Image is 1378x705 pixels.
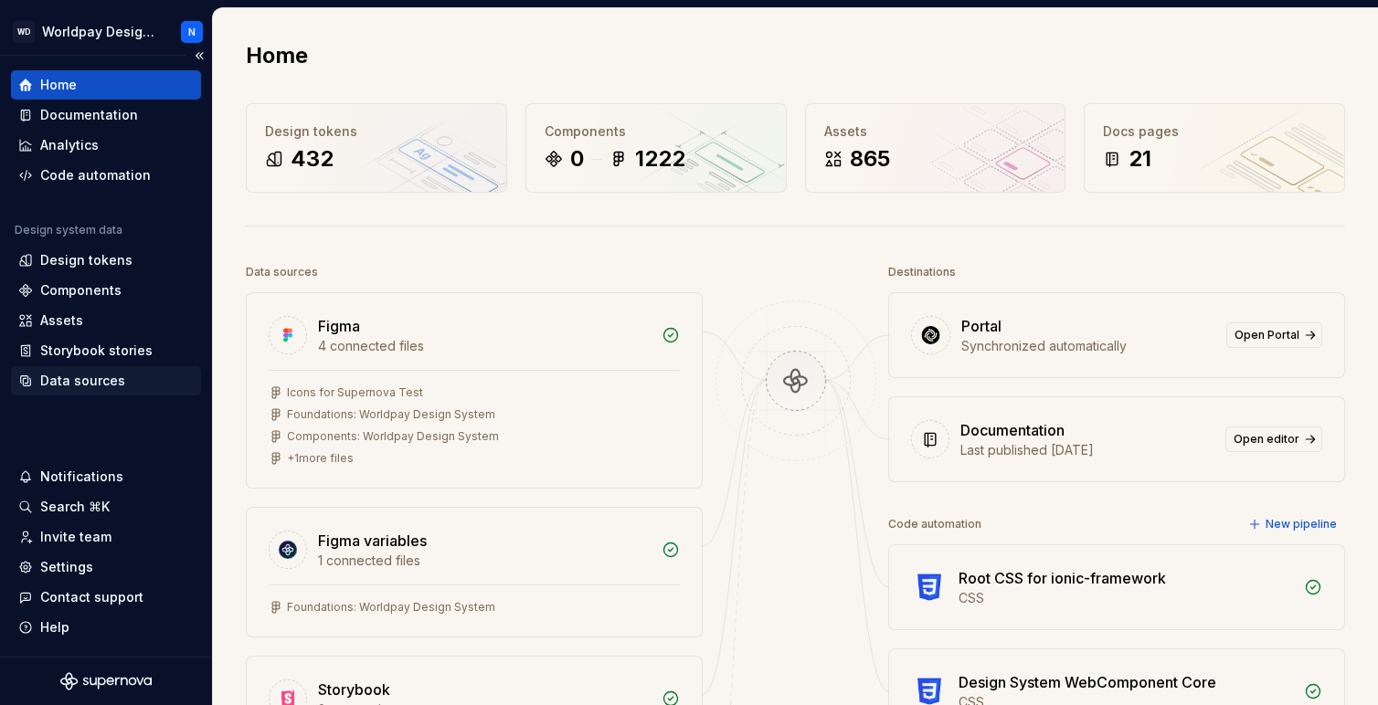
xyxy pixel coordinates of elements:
[318,679,390,700] div: Storybook
[40,468,123,486] div: Notifications
[959,589,1293,607] div: CSS
[40,618,69,637] div: Help
[40,372,125,390] div: Data sources
[1226,322,1322,348] a: Open Portal
[959,567,1166,589] div: Root CSS for ionic-framework
[60,672,152,690] svg: Supernova Logo
[961,315,1002,337] div: Portal
[11,583,201,612] button: Contact support
[40,311,83,330] div: Assets
[11,552,201,582] a: Settings
[1243,511,1345,537] button: New pipeline
[40,528,111,546] div: Invite team
[246,41,308,70] h2: Home
[40,166,151,184] div: Code automation
[40,251,132,269] div: Design tokens
[1129,144,1151,174] div: 21
[4,12,208,51] button: WDWorldpay Design SystemN
[805,103,1066,193] a: Assets865
[265,122,488,141] div: Design tokens
[1225,426,1322,452] a: Open editor
[11,100,201,130] a: Documentation
[545,122,768,141] div: Components
[246,259,318,285] div: Data sources
[13,21,35,43] div: WD
[850,144,890,174] div: 865
[318,530,427,552] div: Figma variables
[11,131,201,160] a: Analytics
[11,492,201,521] button: Search ⌘K
[11,276,201,305] a: Components
[40,136,99,154] div: Analytics
[40,342,153,360] div: Storybook stories
[15,223,122,237] div: Design system data
[11,306,201,335] a: Assets
[40,281,122,300] div: Components
[888,259,956,285] div: Destinations
[824,122,1047,141] div: Assets
[186,43,212,68] button: Collapse sidebar
[318,337,651,355] div: 4 connected files
[570,144,584,174] div: 0
[318,552,651,570] div: 1 connected files
[287,407,495,422] div: Foundations: Worldpay Design System
[960,419,1065,441] div: Documentation
[1103,122,1326,141] div: Docs pages
[246,292,703,489] a: Figma4 connected filesIcons for Supernova TestFoundations: Worldpay Design SystemComponents: Worl...
[40,498,110,516] div: Search ⌘K
[188,25,196,39] div: N
[11,522,201,552] a: Invite team
[40,106,138,124] div: Documentation
[40,558,93,576] div: Settings
[525,103,787,193] a: Components01222
[960,441,1214,459] div: Last published [DATE]
[287,600,495,615] div: Foundations: Worldpay Design System
[1266,517,1337,531] span: New pipeline
[246,103,507,193] a: Design tokens432
[11,336,201,365] a: Storybook stories
[11,462,201,491] button: Notifications
[42,23,159,41] div: Worldpay Design System
[287,451,354,466] div: + 1 more files
[11,246,201,275] a: Design tokens
[11,366,201,395] a: Data sources
[959,671,1216,693] div: Design System WebComponent Core
[11,70,201,100] a: Home
[1084,103,1345,193] a: Docs pages21
[287,385,423,400] div: Icons for Supernova Test
[1235,328,1299,342] span: Open Portal
[291,144,334,174] div: 432
[246,507,703,637] a: Figma variables1 connected filesFoundations: Worldpay Design System
[1234,432,1299,447] span: Open editor
[961,337,1215,355] div: Synchronized automatically
[11,613,201,642] button: Help
[40,76,77,94] div: Home
[635,144,685,174] div: 1222
[40,588,143,606] div: Contact support
[318,315,360,337] div: Figma
[11,161,201,190] a: Code automation
[287,429,499,444] div: Components: Worldpay Design System
[888,511,981,537] div: Code automation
